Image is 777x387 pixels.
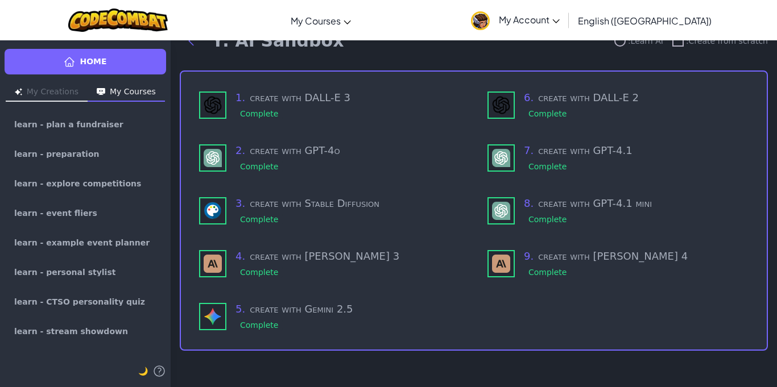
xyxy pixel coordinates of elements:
[235,108,283,119] div: Complete
[285,5,357,36] a: My Courses
[212,31,344,51] h1: Y: AI Sandbox
[235,195,460,211] h3: create with Stable Diffusion
[524,90,749,106] h3: create with DALL-E 2
[195,85,465,124] div: use - DALL-E 3 (Complete)
[14,239,150,247] span: learn - example event planner
[14,150,100,158] span: learn - preparation
[524,108,571,119] div: Complete
[235,197,245,209] span: 3 .
[14,209,97,217] span: learn - event fliers
[235,144,245,156] span: 2 .
[524,161,571,172] div: Complete
[80,56,106,68] span: Home
[6,84,88,102] button: My Creations
[492,149,510,167] img: GPT-4
[5,229,166,256] a: learn - example event planner
[235,161,283,172] div: Complete
[5,170,166,197] a: learn - explore competitions
[483,244,753,283] div: use - Claude (Complete)
[686,35,768,47] span: : Create from scratch
[204,255,222,273] img: Claude
[5,49,166,74] a: Home
[465,2,565,38] a: My Account
[204,96,222,114] img: DALL-E 3
[204,307,222,326] img: Gemini
[524,250,534,262] span: 9 .
[138,364,148,378] button: 🌙
[68,9,168,32] img: CodeCombat logo
[235,301,460,317] h3: create with Gemini 2.5
[88,84,165,102] button: My Courses
[471,11,490,30] img: avatar
[499,14,560,26] span: My Account
[235,143,460,159] h3: create with GPT-4o
[235,90,460,106] h3: create with DALL-E 3
[483,85,753,124] div: use - DALL-E 3 (Complete)
[524,248,749,264] h3: create with [PERSON_NAME] 4
[14,180,141,188] span: learn - explore competitions
[5,140,166,168] a: learn - preparation
[235,319,283,331] div: Complete
[14,298,145,306] span: learn - CTSO personality quiz
[138,367,148,376] span: 🌙
[524,197,534,209] span: 8 .
[235,91,245,103] span: 1 .
[14,120,123,128] span: learn - plan a fundraiser
[235,248,460,264] h3: create with [PERSON_NAME] 3
[492,255,510,273] img: Claude
[15,88,22,95] img: Icon
[195,138,465,177] div: use - GPT-4 (Complete)
[524,143,749,159] h3: create with GPT-4.1
[195,297,465,336] div: use - Gemini (Complete)
[524,195,749,211] h3: create with GPT-4.1 mini
[492,202,510,220] img: GPT-4
[483,191,753,230] div: use - GPT-4 (Complete)
[524,214,571,225] div: Complete
[97,88,105,95] img: Icon
[524,91,534,103] span: 6 .
[204,202,222,220] img: Stable Diffusion
[195,244,465,283] div: use - Claude (Complete)
[5,347,166,374] a: learn - tortured poets
[235,303,245,315] span: 5 .
[524,144,534,156] span: 7 .
[572,5,717,36] a: English ([GEOGRAPHIC_DATA])
[5,199,166,227] a: learn - event fliers
[14,327,128,335] span: learn - stream showdown
[180,30,202,52] button: Back to modules
[235,250,245,262] span: 4 .
[524,267,571,278] div: Complete
[5,259,166,286] a: learn - personal stylist
[628,35,663,47] span: : Learn AI
[204,149,222,167] img: GPT-4
[5,111,166,138] a: learn - plan a fundraiser
[578,15,712,27] span: English ([GEOGRAPHIC_DATA])
[5,288,166,315] a: learn - CTSO personality quiz
[483,138,753,177] div: use - GPT-4 (Complete)
[5,318,166,345] a: learn - stream showdown
[235,214,283,225] div: Complete
[291,15,341,27] span: My Courses
[195,191,465,230] div: use - Stable Diffusion (Complete)
[492,96,510,114] img: DALL-E 3
[235,267,283,278] div: Complete
[14,268,115,276] span: learn - personal stylist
